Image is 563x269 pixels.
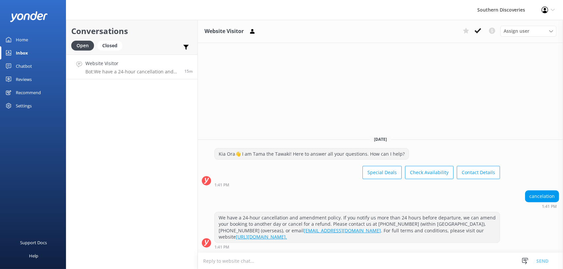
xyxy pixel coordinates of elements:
div: Open [71,41,94,51]
strong: 1:41 PM [214,183,229,187]
button: Special Deals [362,166,402,179]
img: yonder-white-logo.png [10,11,48,22]
div: Oct 12 2025 01:41pm (UTC +13:00) Pacific/Auckland [214,245,500,249]
div: We have a 24-hour cancellation and amendment policy. If you notify us more than 24 hours before d... [215,212,500,243]
p: Bot: We have a 24-hour cancellation and amendment policy. If you notify us more than 24 hours bef... [85,69,179,75]
a: Open [71,42,97,49]
a: [URL][DOMAIN_NAME]. [236,234,287,240]
div: Recommend [16,86,41,99]
div: Oct 12 2025 01:41pm (UTC +13:00) Pacific/Auckland [525,204,559,209]
div: cancelation [525,191,559,202]
strong: 1:41 PM [542,205,557,209]
span: Assign user [504,27,529,35]
div: Assign User [500,26,556,36]
button: Check Availability [405,166,454,179]
div: Support Docs [20,236,47,249]
div: Oct 12 2025 01:41pm (UTC +13:00) Pacific/Auckland [214,182,500,187]
h4: Website Visitor [85,60,179,67]
h2: Conversations [71,25,193,37]
strong: 1:41 PM [214,245,229,249]
div: Closed [97,41,122,51]
div: Settings [16,99,32,112]
span: Oct 12 2025 01:41pm (UTC +13:00) Pacific/Auckland [184,68,193,74]
div: Inbox [16,46,28,59]
div: Chatbot [16,59,32,73]
span: [DATE] [370,136,391,142]
a: [EMAIL_ADDRESS][DOMAIN_NAME] [304,227,381,234]
div: Reviews [16,73,32,86]
div: Kia Ora👋 I am Tama the Tawaki! Here to answer all your questions. How can I help? [215,148,409,160]
div: Home [16,33,28,46]
h3: Website Visitor [204,27,244,36]
div: Help [29,249,38,262]
button: Contact Details [457,166,500,179]
a: Closed [97,42,126,49]
a: Website VisitorBot:We have a 24-hour cancellation and amendment policy. If you notify us more tha... [66,55,198,79]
